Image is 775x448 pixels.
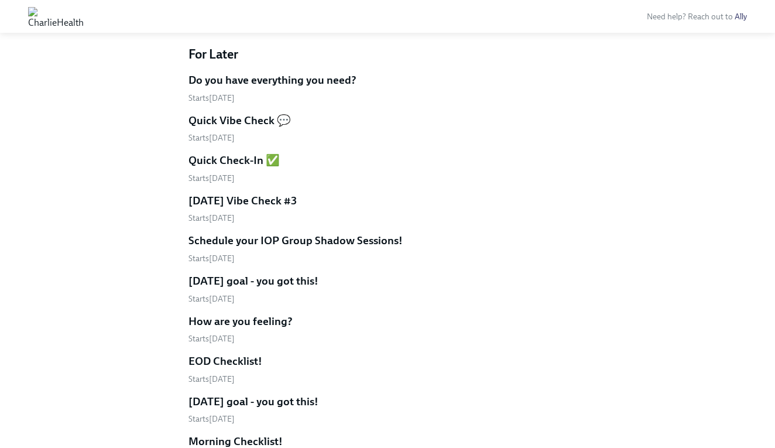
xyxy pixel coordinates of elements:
span: Thursday, September 4th 2025, 7:00 am [188,294,235,304]
a: Schedule your IOP Group Shadow Sessions!Starts[DATE] [188,233,587,264]
h5: How are you feeling? [188,314,293,329]
a: EOD Checklist!Starts[DATE] [188,354,587,385]
a: [DATE] goal - you got this!Starts[DATE] [188,273,587,305]
a: Ally [735,12,747,22]
span: Tuesday, August 26th 2025, 10:00 am [188,93,235,103]
span: Friday, September 5th 2025, 4:30 am [188,374,235,384]
span: Wednesday, September 3rd 2025, 10:00 am [188,254,235,264]
a: Do you have everything you need?Starts[DATE] [188,73,587,104]
a: Quick Check-In ✅Starts[DATE] [188,153,587,184]
h5: [DATE] goal - you got this! [188,394,318,409]
span: Tuesday, September 2nd 2025, 5:00 pm [188,213,235,223]
span: Friday, September 5th 2025, 7:00 am [188,414,235,424]
h4: For Later [188,46,587,63]
a: [DATE] goal - you got this!Starts[DATE] [188,394,587,425]
a: Quick Vibe Check 💬Starts[DATE] [188,113,587,144]
span: Thursday, August 28th 2025, 5:00 pm [188,173,235,183]
h5: Quick Check-In ✅ [188,153,280,168]
h5: [DATE] goal - you got this! [188,273,318,289]
img: CharlieHealth [28,7,84,26]
span: Need help? Reach out to [647,12,747,22]
h5: Do you have everything you need? [188,73,356,88]
a: [DATE] Vibe Check #3Starts[DATE] [188,193,587,224]
h5: EOD Checklist! [188,354,262,369]
a: How are you feeling?Starts[DATE] [188,314,587,345]
h5: Quick Vibe Check 💬 [188,113,291,128]
span: Tuesday, August 26th 2025, 5:00 pm [188,133,235,143]
span: Thursday, September 4th 2025, 5:00 pm [188,334,235,344]
h5: Schedule your IOP Group Shadow Sessions! [188,233,403,248]
h5: [DATE] Vibe Check #3 [188,193,297,208]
